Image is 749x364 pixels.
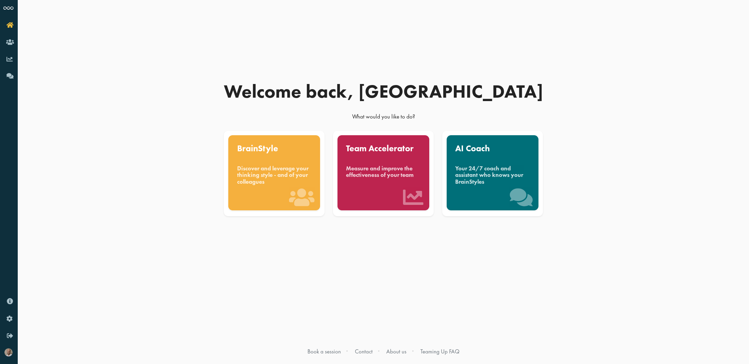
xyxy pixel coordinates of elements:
[220,82,547,101] div: Welcome back, [GEOGRAPHIC_DATA]
[420,348,459,355] a: Teaming Up FAQ
[346,165,420,179] div: Measure and improve the effectiveness of your team
[386,348,406,355] a: About us
[237,144,312,153] div: BrainStyle
[355,348,373,355] a: Contact
[307,348,341,355] a: Book a session
[346,144,420,153] div: Team Accelerator
[455,165,530,185] div: Your 24/7 coach and assistant who knows your BrainStyles
[455,144,530,153] div: AI Coach
[237,165,312,185] div: Discover and leverage your thinking style - and of your colleagues
[441,131,544,216] a: AI Coach Your 24/7 coach and assistant who knows your BrainStyles
[220,113,547,124] div: What would you like to do?
[222,131,326,216] a: BrainStyle Discover and leverage your thinking style - and of your colleagues
[332,131,435,216] a: Team Accelerator Measure and improve the effectiveness of your team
